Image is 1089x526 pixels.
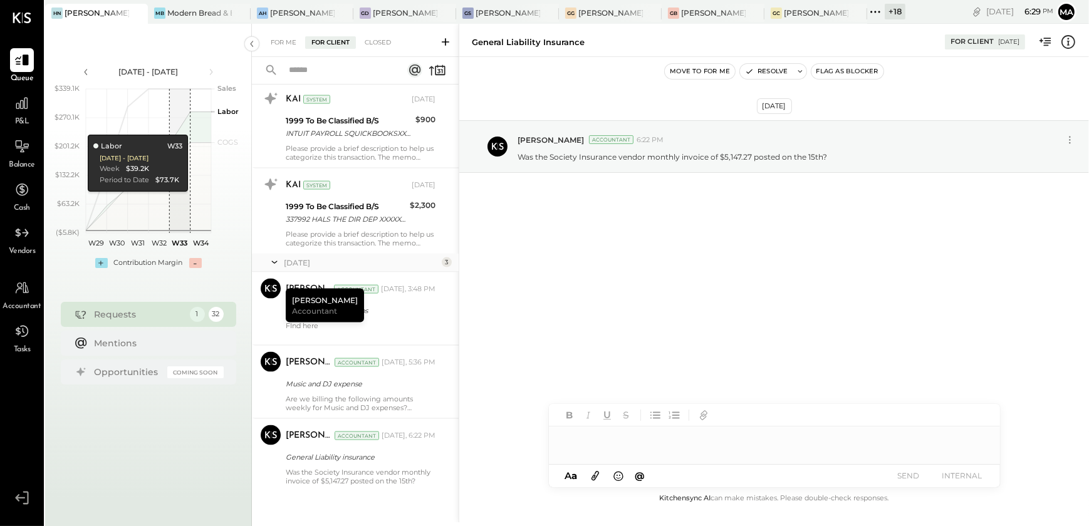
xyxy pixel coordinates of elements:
div: 1 [190,307,205,322]
div: 1999 To Be Classified B/S [286,115,412,127]
text: $270.1K [55,113,80,121]
button: Bold [561,407,578,423]
div: [PERSON_NAME] [286,283,331,296]
div: GB [668,8,679,19]
div: Contribution Margin [114,258,183,268]
div: copy link [971,5,983,18]
div: 3 [442,257,452,267]
div: GS [462,8,474,19]
button: Ordered List [666,407,682,423]
div: [DATE] [284,257,439,268]
div: [DATE] [986,6,1053,18]
text: $63.2K [57,199,80,208]
div: For Client [305,36,356,49]
div: Accountant [335,358,379,367]
span: Accountant [292,306,337,316]
div: + [95,258,108,268]
text: $132.2K [55,170,80,179]
text: W34 [192,239,209,247]
div: For Me [264,36,303,49]
p: Was the Society Insurance vendor monthly invoice of $5,147.27 posted on the 15th? [518,152,827,162]
div: [PERSON_NAME] [286,430,332,442]
a: Vendors [1,221,43,257]
button: Underline [599,407,615,423]
span: Tasks [14,344,31,356]
a: Balance [1,135,43,171]
button: Strikethrough [618,407,634,423]
div: [DATE] [412,95,435,105]
text: W31 [131,239,145,247]
div: $39.2K [126,164,149,174]
div: [DATE] - [DATE] [100,154,148,163]
div: [PERSON_NAME] [GEOGRAPHIC_DATA] [681,8,746,18]
button: @ [631,468,649,483]
a: Cash [1,178,43,214]
button: Add URL [696,407,712,423]
div: GG [565,8,576,19]
div: For Client [951,37,994,47]
div: System [303,95,330,104]
div: KAI [286,93,301,106]
div: Opportunities [95,366,161,378]
div: General Liability insurance [286,451,432,463]
div: Coming Soon [167,366,224,378]
div: GD [360,8,371,19]
div: Accountant [335,431,379,440]
text: ($5.8K) [56,228,80,237]
div: FInd here [286,321,435,339]
div: $900 [415,113,435,126]
div: GC [771,8,782,19]
div: 1999 To Be Classified B/S [286,200,406,213]
div: Modern Bread & Bagel (Tastebud Market, LLC) [167,8,232,18]
div: [PERSON_NAME] [286,289,364,322]
div: [DATE] [412,180,435,190]
div: $2,300 [410,199,435,212]
div: Period to Date [100,175,149,185]
text: W33 [172,239,187,247]
span: a [571,470,577,482]
button: SEND [883,467,934,484]
div: [PERSON_NAME] Hoboken [270,8,335,18]
text: Sales [217,84,236,93]
div: [PERSON_NAME]'s Nashville [65,8,129,18]
div: MB [154,8,165,19]
div: W33 [167,142,182,152]
span: Vendors [9,246,36,257]
div: [DATE] - [DATE] [95,66,202,77]
div: Was the Society Insurance vendor monthly invoice of $5,147.27 posted on the 15th? [286,468,435,485]
div: Labor [93,142,122,152]
span: Balance [9,160,35,171]
text: W30 [109,239,125,247]
span: P&L [15,116,29,128]
div: Music and DJ expense [286,378,432,390]
text: $339.1K [55,84,80,93]
div: [PERSON_NAME] [GEOGRAPHIC_DATA] [578,8,643,18]
span: Cash [14,203,30,214]
div: Please provide a brief description to help us categorize this transaction. The memo might be help... [286,230,435,247]
div: Please provide a brief description to help us categorize this transaction. The memo might be help... [286,144,435,162]
div: Mentions [95,337,217,349]
span: 6:22 PM [637,135,664,145]
div: System [303,181,330,190]
div: Week [100,164,120,174]
text: W32 [151,239,166,247]
div: Are we billing the following amounts weekly for Music and DJ expenses? [PERSON_NAME]: $200 [PERSO... [286,394,435,412]
div: Closed [358,36,397,49]
div: KAI [286,179,301,192]
text: W29 [88,239,104,247]
button: Italic [580,407,597,423]
a: Accountant [1,276,43,312]
button: Flag as Blocker [811,64,883,79]
div: 32 [209,307,224,322]
span: Accountant [3,301,41,312]
button: Resolve [740,64,793,79]
div: [PERSON_NAME] Seaport [476,8,540,18]
div: - [189,258,202,268]
div: + 18 [885,4,905,19]
div: AH [257,8,268,19]
div: [PERSON_NAME] [286,356,332,369]
span: @ [635,470,645,482]
button: Move to for me [665,64,735,79]
div: General Liability insurance [472,36,585,48]
div: [DATE], 3:48 PM [381,284,435,294]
